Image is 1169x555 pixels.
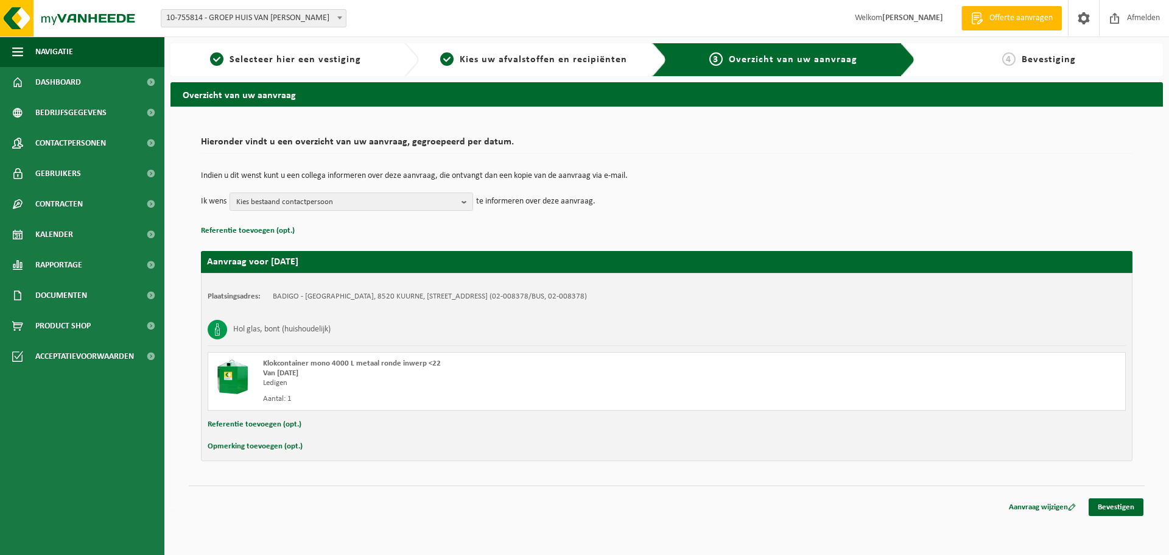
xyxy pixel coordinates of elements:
span: Product Shop [35,311,91,341]
span: Bevestiging [1022,55,1076,65]
span: Kalender [35,219,73,250]
span: Documenten [35,280,87,311]
h2: Overzicht van uw aanvraag [170,82,1163,106]
span: 10-755814 - GROEP HUIS VAN WONTERGHEM [161,9,346,27]
span: 2 [440,52,454,66]
span: 4 [1002,52,1016,66]
button: Kies bestaand contactpersoon [230,193,473,211]
span: Selecteer hier een vestiging [230,55,361,65]
span: 3 [709,52,723,66]
button: Opmerking toevoegen (opt.) [208,439,303,454]
div: Ledigen [263,378,715,388]
a: Offerte aanvragen [961,6,1062,30]
span: Navigatie [35,37,73,67]
h3: Hol glas, bont (huishoudelijk) [233,320,331,339]
strong: Van [DATE] [263,369,298,377]
span: Kies bestaand contactpersoon [236,193,457,211]
span: Kies uw afvalstoffen en recipiënten [460,55,627,65]
strong: Plaatsingsadres: [208,292,261,300]
td: BADIGO - [GEOGRAPHIC_DATA], 8520 KUURNE, [STREET_ADDRESS] (02-008378/BUS, 02-008378) [273,292,587,302]
a: Aanvraag wijzigen [1000,498,1085,516]
span: Overzicht van uw aanvraag [729,55,857,65]
strong: [PERSON_NAME] [882,13,943,23]
span: Bedrijfsgegevens [35,97,107,128]
div: Aantal: 1 [263,394,715,404]
span: 1 [210,52,223,66]
span: 10-755814 - GROEP HUIS VAN WONTERGHEM [161,10,346,27]
span: Offerte aanvragen [986,12,1056,24]
span: Dashboard [35,67,81,97]
span: Rapportage [35,250,82,280]
strong: Aanvraag voor [DATE] [207,257,298,267]
p: Indien u dit wenst kunt u een collega informeren over deze aanvraag, die ontvangt dan een kopie v... [201,172,1132,180]
a: 1Selecteer hier een vestiging [177,52,395,67]
p: te informeren over deze aanvraag. [476,193,595,211]
h2: Hieronder vindt u een overzicht van uw aanvraag, gegroepeerd per datum. [201,137,1132,154]
span: Klokcontainer mono 4000 L metaal ronde inwerp <22 [263,359,441,367]
span: Acceptatievoorwaarden [35,341,134,372]
button: Referentie toevoegen (opt.) [208,417,301,433]
p: Ik wens [201,193,226,211]
img: CR-BU-1C-4000-MET-03.png [214,359,251,395]
span: Contracten [35,189,83,219]
button: Referentie toevoegen (opt.) [201,223,295,239]
span: Contactpersonen [35,128,106,158]
a: Bevestigen [1089,498,1143,516]
span: Gebruikers [35,158,81,189]
a: 2Kies uw afvalstoffen en recipiënten [425,52,643,67]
